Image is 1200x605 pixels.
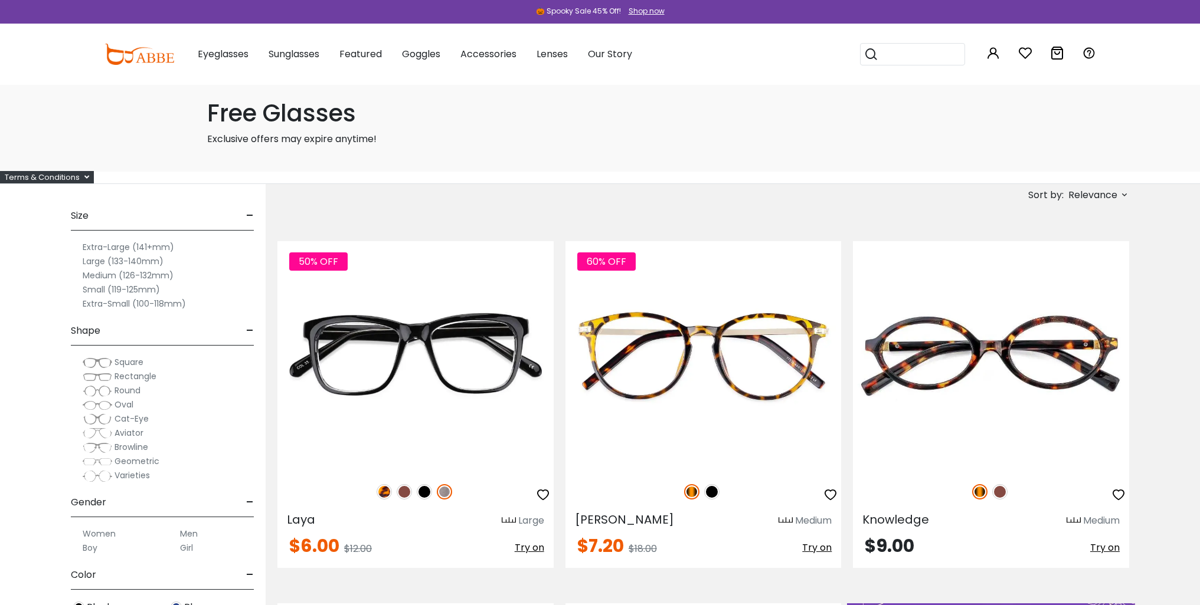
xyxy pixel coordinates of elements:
[502,517,516,525] img: size ruler
[1028,188,1064,202] span: Sort by:
[536,6,621,17] div: 🎃 Spooky Sale 45% Off!
[83,541,97,555] label: Boy
[629,542,657,555] span: $18.00
[795,514,832,528] div: Medium
[853,241,1129,471] img: Tortoise Knowledge - Acetate ,Universal Bridge Fit
[779,517,793,525] img: size ruler
[198,47,248,61] span: Eyeglasses
[515,541,544,554] span: Try on
[246,317,254,345] span: -
[83,254,164,268] label: Large (133-140mm)
[83,428,112,439] img: Aviator.png
[1083,514,1120,528] div: Medium
[629,6,665,17] div: Shop now
[83,297,186,311] label: Extra-Small (100-118mm)
[115,413,149,425] span: Cat-Eye
[71,488,106,517] span: Gender
[83,470,112,482] img: Varieties.png
[115,356,143,368] span: Square
[83,527,116,541] label: Women
[83,399,112,411] img: Oval.png
[287,511,315,528] span: Laya
[83,268,174,282] label: Medium (126-132mm)
[623,6,665,16] a: Shop now
[437,484,452,499] img: Gun
[83,413,112,425] img: Cat-Eye.png
[115,384,140,396] span: Round
[71,202,89,230] span: Size
[71,317,100,345] span: Shape
[992,484,1008,499] img: Brown
[180,541,193,555] label: Girl
[417,484,432,499] img: Black
[104,44,174,65] img: abbeglasses.com
[515,537,544,558] button: Try on
[83,385,112,397] img: Round.png
[180,527,198,541] label: Men
[115,370,156,382] span: Rectangle
[246,202,254,230] span: -
[115,455,159,467] span: Geometric
[83,456,112,468] img: Geometric.png
[1090,541,1120,554] span: Try on
[397,484,412,499] img: Brown
[115,427,143,439] span: Aviator
[377,484,392,499] img: Leopard
[115,399,133,410] span: Oval
[344,542,372,555] span: $12.00
[865,533,914,558] span: $9.00
[402,47,440,61] span: Goggles
[565,241,842,471] img: Tortoise Callie - Combination ,Universal Bridge Fit
[862,511,929,528] span: Knowledge
[577,252,636,271] span: 60% OFF
[246,561,254,589] span: -
[704,484,720,499] img: Black
[289,533,339,558] span: $6.00
[518,514,544,528] div: Large
[83,371,112,383] img: Rectangle.png
[460,47,516,61] span: Accessories
[71,561,96,589] span: Color
[83,240,174,254] label: Extra-Large (141+mm)
[115,441,148,453] span: Browline
[972,484,988,499] img: Tortoise
[115,469,150,481] span: Varieties
[83,357,112,369] img: Square.png
[684,484,699,499] img: Tortoise
[588,47,632,61] span: Our Story
[537,47,568,61] span: Lenses
[289,252,348,271] span: 50% OFF
[339,47,382,61] span: Featured
[1090,537,1120,558] button: Try on
[802,537,832,558] button: Try on
[83,442,112,453] img: Browline.png
[1067,517,1081,525] img: size ruler
[1068,185,1117,206] span: Relevance
[577,533,624,558] span: $7.20
[246,488,254,517] span: -
[83,282,160,297] label: Small (119-125mm)
[575,511,674,528] span: [PERSON_NAME]
[277,241,554,471] img: Gun Laya - Plastic ,Universal Bridge Fit
[207,99,993,127] h1: Free Glasses
[269,47,319,61] span: Sunglasses
[207,132,993,146] p: Exclusive offers may expire anytime!
[802,541,832,554] span: Try on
